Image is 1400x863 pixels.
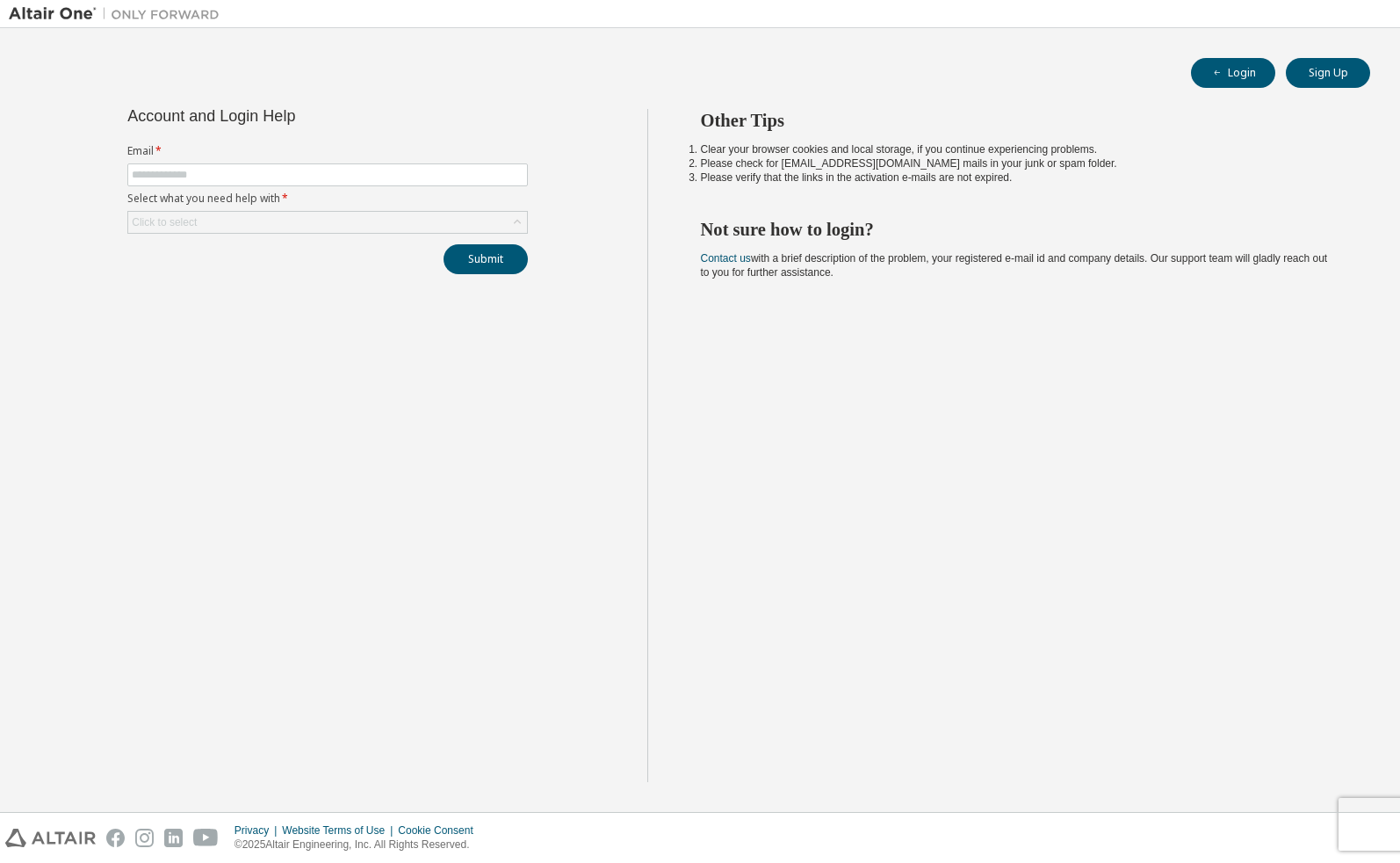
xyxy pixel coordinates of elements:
[132,215,197,229] div: Click to select
[1191,58,1275,88] button: Login
[701,252,1328,279] span: with a brief description of the problem, your registered e-mail id and company details. Our suppo...
[5,829,96,847] img: altair_logo.svg
[127,192,528,206] label: Select what you need help with
[193,829,219,847] img: youtube.svg
[1286,58,1370,88] button: Sign Up
[127,109,448,123] div: Account and Login Help
[282,823,398,838] div: Website Terms of Use
[701,142,1339,156] li: Clear your browser cookies and local storage, if you continue experiencing problems.
[9,5,228,23] img: Altair One
[164,829,183,847] img: linkedin.svg
[235,823,282,838] div: Privacy
[127,144,528,158] label: Email
[128,212,527,233] div: Click to select
[701,218,1339,241] h2: Not sure how to login?
[701,109,1339,132] h2: Other Tips
[701,252,751,265] a: Contact us
[235,838,484,852] p: © 2025 Altair Engineering, Inc. All Rights Reserved.
[444,244,528,274] button: Submit
[398,823,483,838] div: Cookie Consent
[135,829,154,847] img: instagram.svg
[701,170,1339,185] li: Please verify that the links in the activation e-mails are not expired.
[106,829,125,847] img: facebook.svg
[701,156,1339,170] li: Please check for [EMAIL_ADDRESS][DOMAIN_NAME] mails in your junk or spam folder.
